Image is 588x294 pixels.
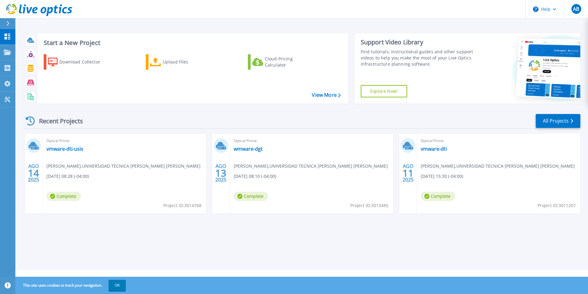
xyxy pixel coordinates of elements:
a: View More [312,92,340,98]
div: AGO 2025 [402,162,414,184]
span: 13 [215,170,226,176]
a: vmware-dti-usis [46,146,83,152]
span: [DATE] 15:30 (-04:00) [421,173,463,180]
span: [DATE] 08:10 (-04:00) [234,173,276,180]
a: Explore Now! [361,85,407,97]
span: 14 [28,170,39,176]
span: AB [573,6,579,11]
span: Project ID: 3011207 [538,202,576,209]
div: Upload Files [163,56,212,68]
span: [DATE] 08:28 (-04:00) [46,173,89,180]
a: Upload Files [146,54,214,70]
div: Download Collector [59,56,109,68]
button: OK [109,280,126,291]
span: Project ID: 3013485 [350,202,388,209]
span: Complete [46,192,81,201]
span: [PERSON_NAME] , UNIVERSIDAD TECNICA [PERSON_NAME] [PERSON_NAME] [234,163,388,169]
div: Cloud Pricing Calculator [265,56,314,68]
span: Optical Prime [421,137,577,144]
span: [PERSON_NAME] , UNIVERSIDAD TECNICA [PERSON_NAME] [PERSON_NAME] [46,163,201,169]
span: Complete [421,192,455,201]
span: Optical Prime [234,137,390,144]
span: Complete [234,192,268,201]
h3: Start a New Project [44,39,340,46]
div: Find tutorials, instructional guides and other support videos to help you make the most of your L... [361,49,476,67]
span: Optical Prime [46,137,202,144]
a: Cloud Pricing Calculator [248,54,316,70]
div: AGO 2025 [28,162,39,184]
span: Project ID: 3014768 [163,202,201,209]
a: Download Collector [44,54,112,70]
div: AGO 2025 [215,162,227,184]
div: Support Video Library [361,38,476,46]
span: [PERSON_NAME] , UNIVERSIDAD TECNICA [PERSON_NAME] [PERSON_NAME] [421,163,575,169]
a: vmware-dti [421,146,447,152]
a: wmware-dgt [234,146,263,152]
a: All Projects [536,114,580,128]
div: Recent Projects [24,113,91,129]
span: 11 [403,170,414,176]
span: This site uses cookies to track your navigation. [17,280,126,291]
